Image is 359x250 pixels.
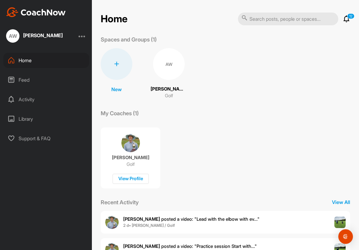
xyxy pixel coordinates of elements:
img: CoachNow [6,7,66,17]
div: [PERSON_NAME] [23,33,63,38]
h2: Home [101,13,127,25]
img: post image [334,216,346,228]
input: Search posts, people or spaces... [238,12,338,25]
p: Golf [165,92,173,99]
span: posted a video : " Lead with the elbow with ev... " [123,216,260,222]
span: posted a video : " Practice session Start with... " [123,243,257,249]
div: Home [3,53,89,68]
p: 12 [347,13,354,19]
img: coach avatar [121,134,140,152]
p: [PERSON_NAME] [112,155,149,161]
a: AW[PERSON_NAME]Golf [151,48,187,99]
div: View Profile [113,174,149,184]
p: [PERSON_NAME] [151,86,187,93]
p: New [111,86,122,93]
img: user avatar [105,216,119,229]
div: Support & FAQ [3,131,89,146]
b: [PERSON_NAME] [123,243,160,249]
p: Golf [127,161,135,167]
div: Feed [3,72,89,87]
div: Activity [3,92,89,107]
div: Open Intercom Messenger [338,229,353,244]
p: View All [332,198,350,206]
b: 2 d • [PERSON_NAME] / Golf [123,223,175,228]
div: AW [153,48,185,80]
b: [PERSON_NAME] [123,216,160,222]
p: Spaces and Groups (1) [101,35,157,44]
p: My Coaches (1) [101,109,139,117]
div: AW [6,29,19,43]
p: Recent Activity [101,198,139,206]
div: Library [3,111,89,127]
